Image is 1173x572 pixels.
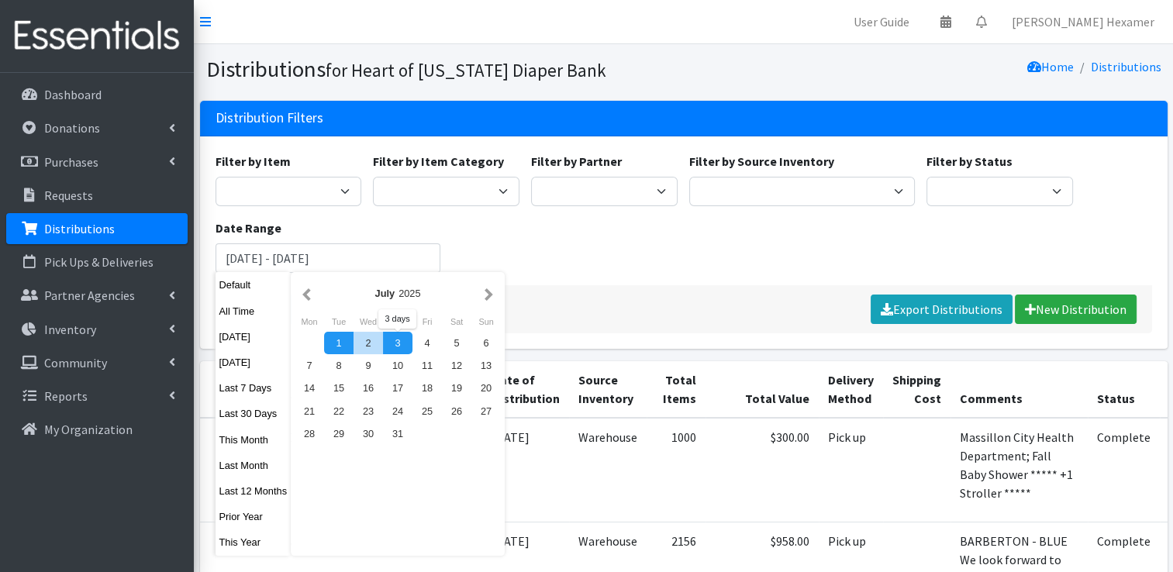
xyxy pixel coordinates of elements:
div: 24 [383,400,412,422]
td: Pick up [819,418,883,522]
div: 27 [471,400,501,422]
a: Purchases [6,146,188,177]
button: [DATE] [216,326,292,348]
p: Donations [44,120,100,136]
a: Inventory [6,314,188,345]
div: 29 [324,422,354,445]
a: Pick Ups & Deliveries [6,246,188,277]
div: 2 [354,332,383,354]
div: 8 [324,354,354,377]
div: 4 [412,332,442,354]
div: 10 [383,354,412,377]
p: Distributions [44,221,115,236]
a: Requests [6,180,188,211]
td: 96121 [200,418,262,522]
div: 12 [442,354,471,377]
button: All Time [216,300,292,322]
div: 15 [324,377,354,399]
label: Filter by Item [216,152,291,171]
a: New Distribution [1015,295,1137,324]
div: 23 [354,400,383,422]
h3: Distribution Filters [216,110,323,126]
label: Date Range [216,219,281,237]
td: [DATE] [483,418,569,522]
a: Distributions [1091,59,1161,74]
a: Dashboard [6,79,188,110]
a: Distributions [6,213,188,244]
p: Community [44,355,107,370]
div: 11 [412,354,442,377]
a: Home [1027,59,1074,74]
div: 14 [295,377,324,399]
td: Warehouse [569,418,647,522]
div: Wednesday [354,312,383,332]
div: 22 [324,400,354,422]
td: 1000 [647,418,706,522]
button: Default [216,274,292,296]
td: $300.00 [706,418,819,522]
button: Last 12 Months [216,480,292,502]
div: 26 [442,400,471,422]
th: Comments [950,361,1088,418]
span: 2025 [398,288,420,299]
button: Prior Year [216,505,292,528]
th: Status [1088,361,1160,418]
div: 17 [383,377,412,399]
a: Reports [6,381,188,412]
a: Donations [6,112,188,143]
p: Partner Agencies [44,288,135,303]
th: Source Inventory [569,361,647,418]
div: Thursday [383,312,412,332]
a: [PERSON_NAME] Hexamer [999,6,1167,37]
div: 30 [354,422,383,445]
small: for Heart of [US_STATE] Diaper Bank [326,59,606,81]
p: Inventory [44,322,96,337]
img: HumanEssentials [6,10,188,62]
button: Last 30 Days [216,402,292,425]
div: Monday [295,312,324,332]
h1: Distributions [206,56,678,83]
button: Last Month [216,454,292,477]
th: Date of Distribution [483,361,569,418]
div: 7 [295,354,324,377]
a: Partner Agencies [6,280,188,311]
div: Saturday [442,312,471,332]
th: Delivery Method [819,361,883,418]
div: 18 [412,377,442,399]
p: Pick Ups & Deliveries [44,254,154,270]
p: Dashboard [44,87,102,102]
p: My Organization [44,422,133,437]
a: Export Distributions [871,295,1013,324]
label: Filter by Item Category [373,152,504,171]
div: Tuesday [324,312,354,332]
th: ID [200,361,262,418]
button: This Year [216,531,292,553]
div: 9 [354,354,383,377]
label: Filter by Partner [531,152,622,171]
p: Purchases [44,154,98,170]
th: Shipping Cost [883,361,950,418]
strong: July [374,288,395,299]
div: 21 [295,400,324,422]
div: 13 [471,354,501,377]
div: 25 [412,400,442,422]
div: Sunday [471,312,501,332]
a: Community [6,347,188,378]
div: 5 [442,332,471,354]
div: 1 [324,332,354,354]
div: 19 [442,377,471,399]
p: Reports [44,388,88,404]
input: January 1, 2011 - December 31, 2011 [216,243,441,273]
div: 20 [471,377,501,399]
div: 31 [383,422,412,445]
td: Massillon City Health Department; Fall Baby Shower ***** +1 Stroller ***** [950,418,1088,522]
div: 6 [471,332,501,354]
label: Filter by Source Inventory [689,152,834,171]
label: Filter by Status [926,152,1013,171]
th: Total Items [647,361,706,418]
th: Total Value [706,361,819,418]
td: Complete [1088,418,1160,522]
p: Requests [44,188,93,203]
div: 28 [295,422,324,445]
div: Friday [412,312,442,332]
